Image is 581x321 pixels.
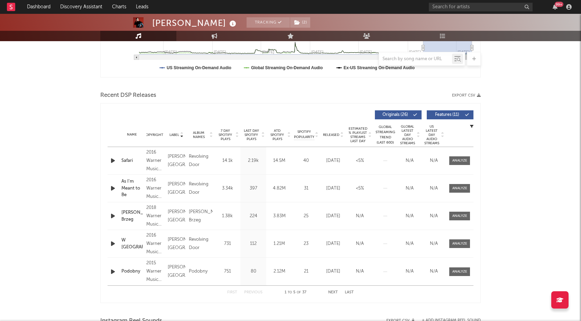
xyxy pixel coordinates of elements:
div: N/A [423,268,444,275]
span: Originals ( 26 ) [379,113,411,117]
div: [DATE] [322,157,345,164]
span: Features ( 11 ) [431,113,463,117]
span: US Latest Day Audio Streams [423,125,440,145]
input: Search for artists [429,3,533,11]
div: 397 [242,185,265,192]
div: Revolving Door [189,153,213,169]
div: Name [121,132,143,137]
div: [DATE] [322,185,345,192]
div: N/A [423,157,444,164]
span: Label [169,133,179,137]
button: Previous [244,291,262,294]
a: W [GEOGRAPHIC_DATA] [121,237,143,250]
div: [PERSON_NAME][GEOGRAPHIC_DATA]/WMI [168,180,186,197]
span: Last Day Spotify Plays [242,129,260,141]
div: N/A [399,157,420,164]
button: Last [345,291,354,294]
div: [PERSON_NAME] Brzeg [189,208,213,224]
button: Features(11) [427,110,473,119]
div: [PERSON_NAME] [152,17,238,29]
div: N/A [348,268,371,275]
div: 2016 Warner Music Poland, A Warner Music Group Company. This Labelcopy information is the subject... [146,176,164,201]
div: 3.83M [268,213,290,220]
span: Global Latest Day Audio Streams [399,125,416,145]
div: [PERSON_NAME][GEOGRAPHIC_DATA]/WMI [168,236,186,252]
button: Originals(26) [375,110,422,119]
div: 1.38k [216,213,239,220]
button: Next [328,291,338,294]
div: 224 [242,213,265,220]
div: Revolving Door [189,236,213,252]
div: 751 [216,268,239,275]
div: 3.34k [216,185,239,192]
div: 1 5 37 [276,288,314,297]
div: N/A [399,213,420,220]
div: 2.19k [242,157,265,164]
input: Search by song name or URL [379,56,452,62]
div: N/A [423,213,444,220]
div: [DATE] [322,268,345,275]
div: 31 [294,185,318,192]
div: <5% [348,185,371,192]
text: Global Streaming On-Demand Audio [251,65,323,70]
span: 7 Day Spotify Plays [216,129,234,141]
span: Spotify Popularity [294,129,314,140]
div: 2016 Warner Music Poland, A Warner Music Group Company. This Labelcopy information is the subject... [146,148,164,173]
div: 1.21M [268,240,290,247]
span: Recent DSP Releases [100,91,156,100]
div: N/A [423,240,444,247]
div: 112 [242,240,265,247]
div: 2.12M [268,268,290,275]
span: Copyright [143,133,163,137]
span: Released [323,133,339,137]
div: 80 [242,268,265,275]
span: Album Names [189,131,209,139]
div: [PERSON_NAME][GEOGRAPHIC_DATA]/WMI [168,208,186,224]
div: 14.5M [268,157,290,164]
a: [PERSON_NAME] Brzeg [121,209,143,223]
div: Global Streaming Trend (Last 60D) [375,125,396,145]
div: 21 [294,268,318,275]
div: 14.1k [216,157,239,164]
a: Safari [121,157,143,164]
div: [DATE] [322,240,345,247]
div: N/A [399,240,420,247]
div: N/A [423,185,444,192]
span: ( 2 ) [290,17,311,28]
div: Revolving Door [189,180,213,197]
div: 25 [294,213,318,220]
button: Export CSV [452,93,481,98]
div: N/A [399,268,420,275]
div: [PERSON_NAME][GEOGRAPHIC_DATA]/WMI [168,153,186,169]
div: 2018 Warner Music Poland, A Warner Music Group Company. This Labelcopy information is the subject... [146,204,164,229]
a: As I'm Meant to Be [121,178,143,199]
div: 99 + [555,2,563,7]
div: 40 [294,157,318,164]
button: (2) [290,17,310,28]
a: Podobny [121,268,143,275]
button: Tracking [247,17,290,28]
span: ATD Spotify Plays [268,129,286,141]
text: US Streaming On-Demand Audio [167,65,231,70]
div: [PERSON_NAME][GEOGRAPHIC_DATA]/WMI [168,263,186,280]
div: 2016 Warner Music Poland, A Warner Music Group Company. This Labelcopy information is the subject... [146,231,164,256]
div: N/A [399,185,420,192]
span: of [297,291,301,294]
text: Ex-US Streaming On-Demand Audio [344,65,415,70]
span: to [288,291,292,294]
div: 2015 Warner Music Poland, A Warner Music Group Company. This Labelcopy information is the subject... [146,259,164,284]
div: [DATE] [322,213,345,220]
div: <5% [348,157,371,164]
div: 4.82M [268,185,290,192]
div: 731 [216,240,239,247]
button: First [227,291,237,294]
div: 23 [294,240,318,247]
button: 99+ [553,4,557,10]
div: N/A [348,240,371,247]
div: Podobny [189,267,207,276]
